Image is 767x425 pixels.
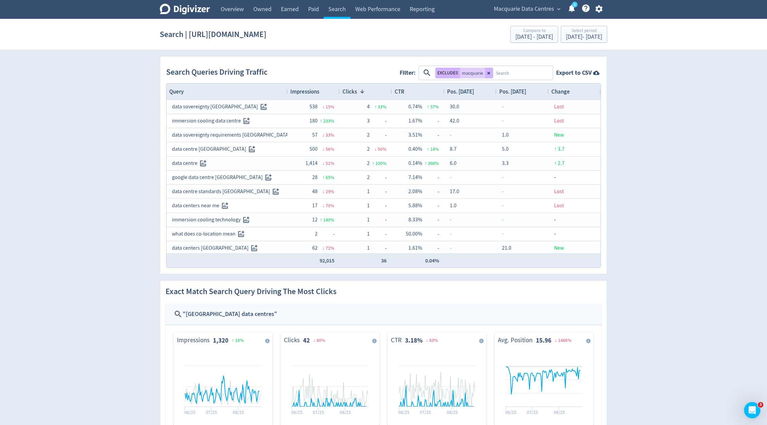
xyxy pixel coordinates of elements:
label: Filter: [400,69,418,77]
span: 5.0 [502,146,509,152]
dt: CTR [391,336,402,345]
span: Query [169,88,184,95]
span: - [422,213,439,226]
span: Lost [554,103,564,110]
strong: 1,320 [213,336,228,345]
span: 3 [367,117,370,124]
span: 48 [312,188,318,195]
span: 308 % [428,160,439,166]
div: data centers [GEOGRAPHIC_DATA] [172,242,282,255]
span: 12 [312,216,318,223]
span: ↑ [427,104,429,110]
span: 70 % [326,203,334,209]
div: data centre [GEOGRAPHIC_DATA] [172,143,282,156]
text: 5 [574,2,576,7]
button: Track this search query [246,144,257,155]
span: - [422,114,439,128]
text: 08/25 [554,409,565,415]
span: 1 [367,216,370,223]
h1: Search | [URL][DOMAIN_NAME] [160,24,266,45]
span: ↓ [322,146,325,152]
span: 8.33% [408,216,422,223]
div: [DATE] - [DATE] [515,34,553,40]
span: - [318,227,334,241]
h2: Exact Match Search Query Driving The Most Clicks [166,286,336,297]
span: - [502,188,504,195]
span: - [502,231,504,237]
button: Compare to[DATE] - [DATE] [510,26,558,43]
span: 0.40% [408,146,422,152]
div: data sovereignty [GEOGRAPHIC_DATA] [172,100,282,113]
span: - [370,227,387,241]
span: 42.0 [450,117,459,124]
div: google data centre [GEOGRAPHIC_DATA] [172,171,282,184]
strong: 42 [303,336,310,345]
span: ↑ [554,146,557,152]
span: 233 % [323,118,334,124]
span: 140 % [323,217,334,223]
button: Track this search query [241,214,252,225]
span: 17.0 [450,188,459,195]
span: 30.0 [450,103,459,110]
span: 3.51% [408,132,422,138]
span: 100 % [375,160,387,166]
span: 16 % [235,337,244,343]
span: 50 % [378,146,387,152]
text: 08/25 [233,409,244,415]
span: 57 % [430,104,439,110]
span: ↑ [425,160,427,166]
span: - [370,213,387,226]
span: - [502,103,504,110]
span: ↓ [322,245,325,251]
span: 538 [309,103,318,110]
span: 1.61% [408,245,422,251]
span: Change [551,88,570,95]
span: 1 [367,245,370,251]
div: data centre [172,157,282,170]
span: 51 % [326,160,334,166]
text: 06/25 [184,409,195,415]
span: 2 [367,132,370,138]
text: 06/25 [398,409,409,415]
span: 14 % [430,146,439,152]
div: " [GEOGRAPHIC_DATA] data centres " [183,309,593,319]
span: - [450,216,451,223]
span: 500 [309,146,318,152]
button: Track this search query [258,101,269,112]
span: 3.7 [558,146,564,152]
span: - [422,199,439,212]
button: Track this search query [241,115,252,127]
text: 07/25 [206,409,217,415]
span: ↑ [322,174,325,180]
span: ↓ [322,160,325,166]
text: 07/25 [527,409,538,415]
iframe: Intercom live chat [744,402,760,418]
span: 36 [381,257,387,264]
span: - [370,171,387,184]
span: 2.08% [408,188,422,195]
span: 1 [367,188,370,195]
span: - [422,242,439,255]
div: immersion cooling technology [172,213,282,226]
span: 28 [312,174,318,181]
span: - [370,199,387,212]
span: 56 % [326,146,334,152]
span: Impressions [290,88,319,95]
span: ↓ [313,337,316,343]
span: Clicks [342,88,357,95]
span: ↓ [555,337,557,343]
span: - [422,227,439,241]
span: 4 [367,103,370,110]
span: ↓ [322,104,325,110]
button: Track this search query [263,172,274,183]
span: 2 [367,160,370,167]
span: 50.00% [406,231,422,237]
text: 06/25 [291,409,302,415]
span: 7.14% [408,174,422,181]
span: ↑ [372,160,374,166]
span: ↓ [426,337,428,343]
span: 29 % [326,188,334,194]
span: 80 % [317,337,325,343]
span: - [502,117,504,124]
span: 65 % [326,174,334,180]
